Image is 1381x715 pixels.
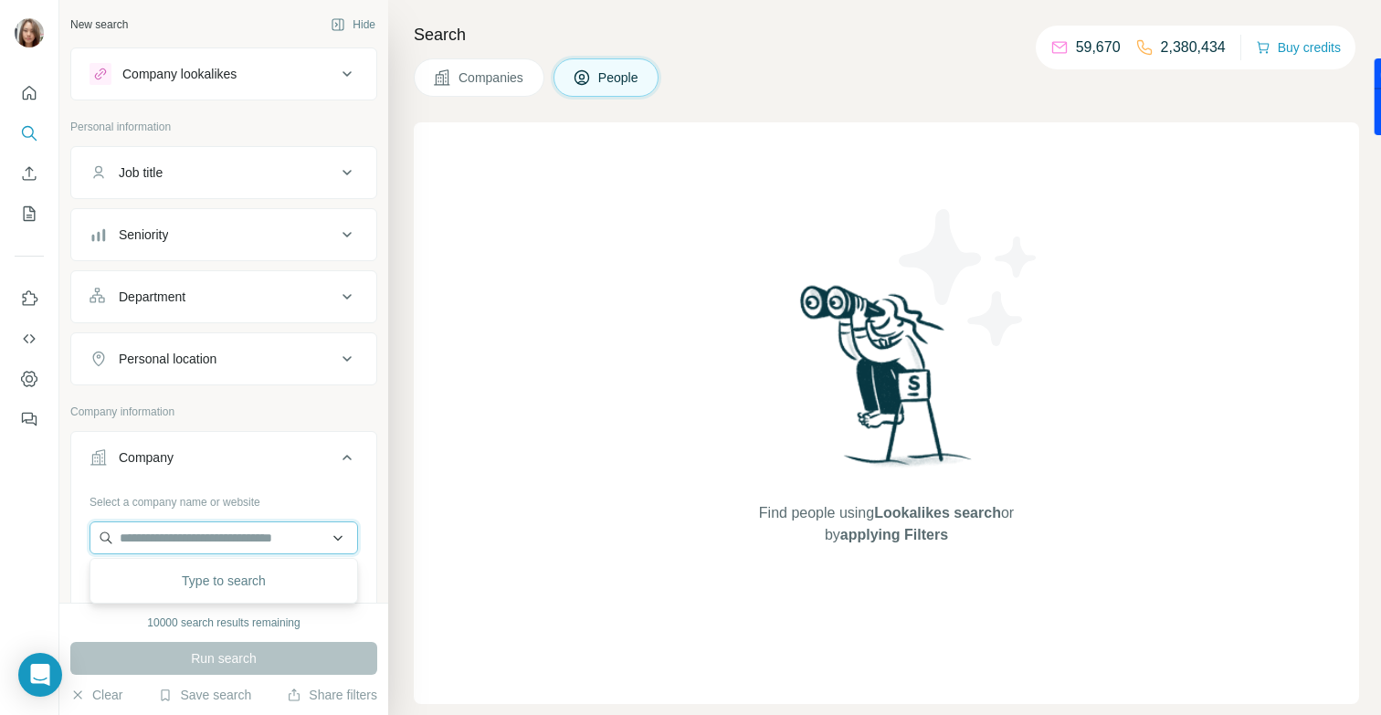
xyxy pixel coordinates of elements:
button: Share filters [287,686,377,704]
p: 2,380,434 [1161,37,1226,58]
button: My lists [15,197,44,230]
button: Enrich CSV [15,157,44,190]
div: Personal location [119,350,216,368]
button: Save search [158,686,251,704]
div: Seniority [119,226,168,244]
button: Hide [318,11,388,38]
button: Company [71,436,376,487]
div: Open Intercom Messenger [18,653,62,697]
div: Department [119,288,185,306]
div: Select a company name or website [90,487,358,510]
button: Personal location [71,337,376,381]
span: Find people using or by [740,502,1032,546]
button: Department [71,275,376,319]
button: Clear [70,686,122,704]
div: Company [119,448,174,467]
img: Surfe Illustration - Woman searching with binoculars [792,280,982,484]
button: Company lookalikes [71,52,376,96]
p: 59,670 [1076,37,1121,58]
button: Search [15,117,44,150]
span: People [598,68,640,87]
button: Use Surfe API [15,322,44,355]
button: Seniority [71,213,376,257]
span: Companies [459,68,525,87]
button: Use Surfe on LinkedIn [15,282,44,315]
h4: Search [414,22,1359,47]
p: Company information [70,404,377,420]
button: Job title [71,151,376,195]
img: Avatar [15,18,44,47]
div: New search [70,16,128,33]
p: Personal information [70,119,377,135]
div: Type to search [94,563,353,599]
div: Job title [119,163,163,182]
button: Feedback [15,403,44,436]
button: Buy credits [1256,35,1341,60]
img: Surfe Illustration - Stars [887,195,1051,360]
button: Dashboard [15,363,44,395]
div: Company lookalikes [122,65,237,83]
span: Lookalikes search [874,505,1001,520]
button: Quick start [15,77,44,110]
div: 10000 search results remaining [147,615,300,631]
span: applying Filters [840,527,948,542]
